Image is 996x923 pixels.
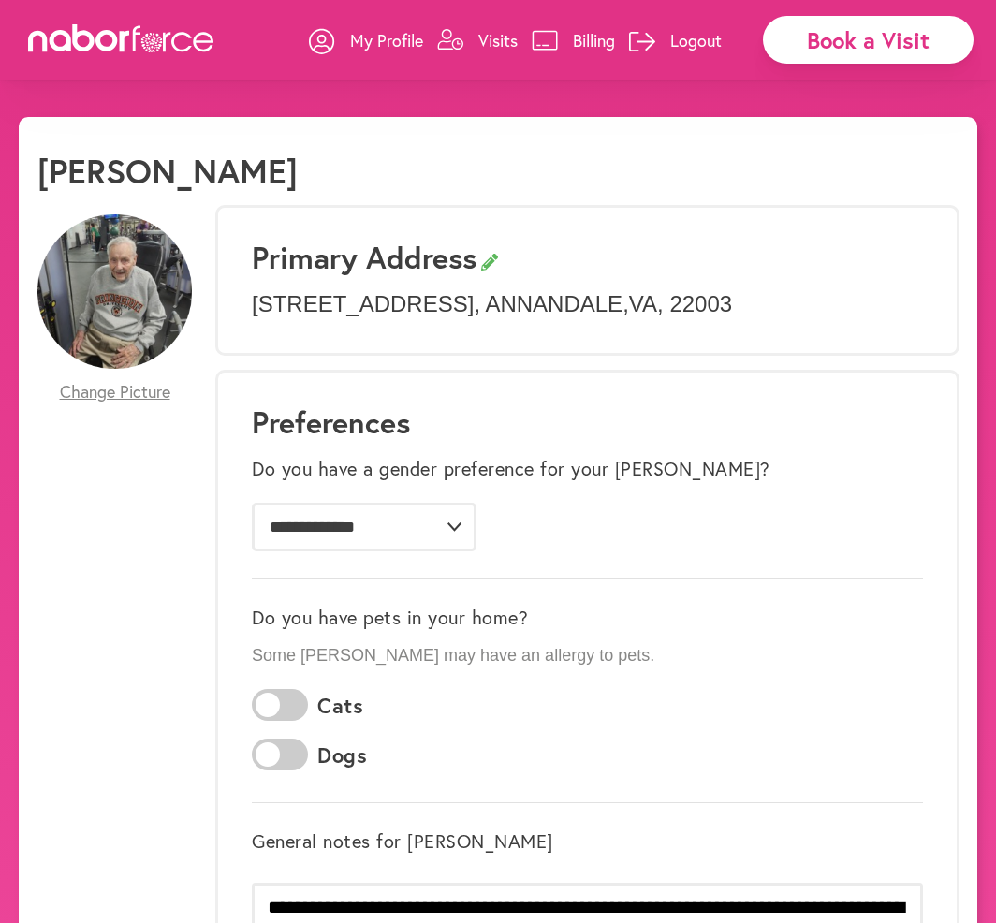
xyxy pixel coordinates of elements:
[60,382,170,403] span: Change Picture
[629,12,722,68] a: Logout
[763,16,974,64] div: Book a Visit
[309,12,423,68] a: My Profile
[317,743,367,768] label: Dogs
[478,29,518,51] p: Visits
[37,214,192,369] img: Z4OolGcHSWeCbCZOLmLi
[252,240,923,275] h3: Primary Address
[252,404,923,440] h1: Preferences
[252,830,553,853] label: General notes for [PERSON_NAME]
[573,29,615,51] p: Billing
[252,458,770,480] label: Do you have a gender preference for your [PERSON_NAME]?
[350,29,423,51] p: My Profile
[437,12,518,68] a: Visits
[317,694,363,718] label: Cats
[532,12,615,68] a: Billing
[670,29,722,51] p: Logout
[252,646,923,667] p: Some [PERSON_NAME] may have an allergy to pets.
[252,607,528,629] label: Do you have pets in your home?
[37,151,298,191] h1: [PERSON_NAME]
[252,291,923,318] p: [STREET_ADDRESS] , ANNANDALE , VA , 22003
